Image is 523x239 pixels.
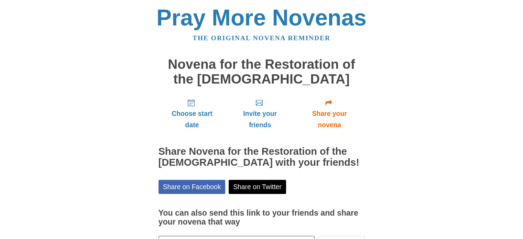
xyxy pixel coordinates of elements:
span: Share your novena [301,108,358,131]
h1: Novena for the Restoration of the [DEMOGRAPHIC_DATA] [159,57,365,86]
a: Share your novena [294,93,365,134]
span: Invite your friends [232,108,287,131]
a: Pray More Novenas [156,5,367,30]
a: Share on Twitter [229,180,286,194]
h3: You can also send this link to your friends and share your novena that way [159,209,365,226]
a: The original novena reminder [193,34,330,42]
a: Choose start date [159,93,226,134]
a: Invite your friends [226,93,294,134]
span: Choose start date [165,108,219,131]
a: Share on Facebook [159,180,226,194]
h2: Share Novena for the Restoration of the [DEMOGRAPHIC_DATA] with your friends! [159,146,365,168]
